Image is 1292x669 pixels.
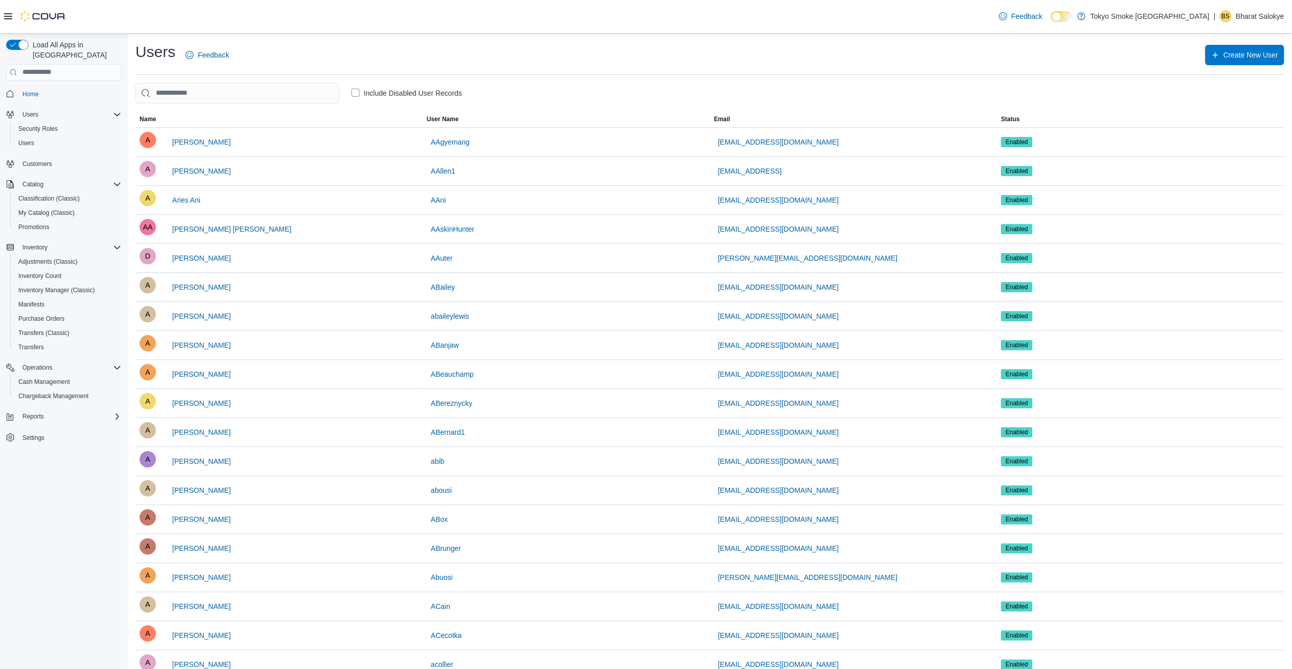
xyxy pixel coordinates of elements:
div: Antuan [140,277,156,293]
img: Cova [20,11,66,21]
span: Enabled [1001,427,1032,437]
span: Promotions [18,223,49,231]
span: Manifests [14,298,121,311]
span: Purchase Orders [14,313,121,325]
div: Alexandra [140,625,156,642]
button: [PERSON_NAME] [168,306,235,326]
span: [EMAIL_ADDRESS][DOMAIN_NAME] [718,340,839,350]
span: Enabled [1001,572,1032,582]
button: ABeauchamp [427,364,478,384]
span: A [145,625,150,642]
span: A [145,596,150,612]
div: Allison [140,364,156,380]
a: Feedback [995,6,1046,26]
span: My Catalog (Classic) [18,209,75,217]
span: Classification (Classic) [14,192,121,205]
a: Feedback [181,45,233,65]
div: Alicia [140,480,156,496]
button: [EMAIL_ADDRESS][DOMAIN_NAME] [714,596,843,617]
span: Status [1001,115,1020,123]
a: Manifests [14,298,48,311]
span: Enabled [1001,311,1032,321]
span: Customers [22,160,52,168]
span: Adjustments (Classic) [18,258,77,266]
div: Alexis Askin [140,219,156,235]
span: AAllen1 [431,166,455,176]
a: Classification (Classic) [14,192,84,205]
span: Enabled [1001,456,1032,466]
span: Enabled [1001,195,1032,205]
span: AA [143,219,152,235]
div: Alexander [140,132,156,148]
button: [EMAIL_ADDRESS][DOMAIN_NAME] [714,190,843,210]
span: Feedback [198,50,229,60]
span: Chargeback Management [14,390,121,402]
p: | [1213,10,1215,22]
button: [PERSON_NAME] [PERSON_NAME] [168,219,295,239]
span: Home [18,88,121,100]
button: [PERSON_NAME] [168,335,235,355]
span: Enabled [1001,630,1032,640]
span: A [145,306,150,322]
span: Catalog [18,178,121,190]
span: [EMAIL_ADDRESS][DOMAIN_NAME] [718,427,839,437]
a: Users [14,137,38,149]
span: A [145,451,150,467]
span: [EMAIL_ADDRESS][DOMAIN_NAME] [718,543,839,553]
span: [PERSON_NAME] [172,630,231,640]
a: Inventory Count [14,270,66,282]
span: ABailey [431,282,455,292]
span: Inventory Manager (Classic) [14,284,121,296]
span: Reports [18,410,121,423]
span: Aries Ani [172,195,200,205]
button: [EMAIL_ADDRESS][DOMAIN_NAME] [714,451,843,471]
button: abib [427,451,448,471]
div: Angela [140,596,156,612]
button: ABernard1 [427,422,469,442]
span: [PERSON_NAME] [172,166,231,176]
span: Inventory Count [18,272,62,280]
button: [PERSON_NAME] [168,132,235,152]
button: Create New User [1205,45,1284,65]
button: Aries Ani [168,190,204,210]
span: abousi [431,485,452,495]
span: ABrunger [431,543,461,553]
button: ABrunger [427,538,465,559]
span: A [145,161,150,177]
button: My Catalog (Classic) [10,206,125,220]
button: AAgyemang [427,132,474,152]
span: D [145,248,150,264]
span: abaileylewis [431,311,469,321]
span: [EMAIL_ADDRESS][DOMAIN_NAME] [718,311,839,321]
button: Transfers [10,340,125,354]
span: ACecotka [431,630,462,640]
span: A [145,277,150,293]
button: ACecotka [427,625,466,646]
span: [PERSON_NAME] [172,543,231,553]
button: ABailey [427,277,459,297]
span: [PERSON_NAME] [172,485,231,495]
button: abousi [427,480,456,500]
span: [PERSON_NAME] [172,514,231,524]
span: Enabled [1001,166,1032,176]
button: [PERSON_NAME] [168,422,235,442]
span: AAgyemang [431,137,470,147]
button: [EMAIL_ADDRESS][DOMAIN_NAME] [714,625,843,646]
span: A [145,364,150,380]
span: AAskinHunter [431,224,475,234]
button: [PERSON_NAME] [168,248,235,268]
button: ABanjaw [427,335,463,355]
span: [EMAIL_ADDRESS][DOMAIN_NAME] [718,514,839,524]
button: [EMAIL_ADDRESS][DOMAIN_NAME] [714,335,843,355]
button: [PERSON_NAME] [168,509,235,529]
div: Adonias [140,335,156,351]
span: Enabled [1005,428,1028,437]
button: ABox [427,509,452,529]
span: [EMAIL_ADDRESS][DOMAIN_NAME] [718,137,839,147]
nav: Complex example [6,82,121,471]
span: Enabled [1005,399,1028,408]
span: [EMAIL_ADDRESS][DOMAIN_NAME] [718,630,839,640]
button: Catalog [18,178,47,190]
a: Promotions [14,221,53,233]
